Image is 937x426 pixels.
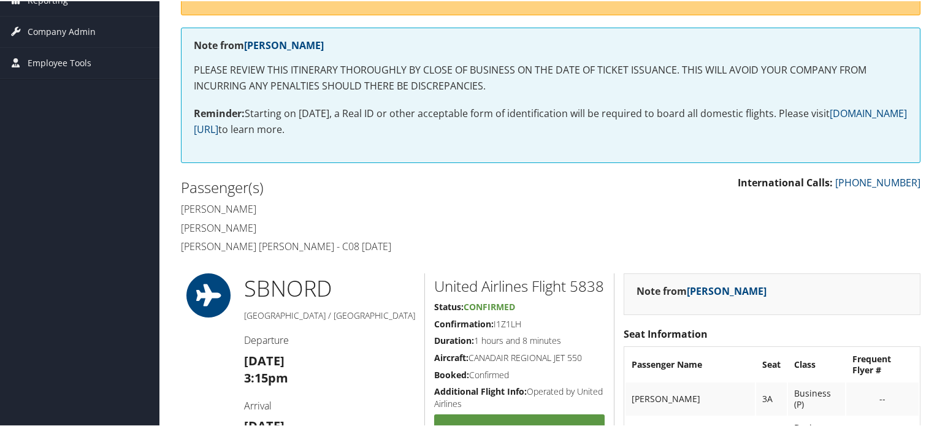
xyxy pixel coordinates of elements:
h5: [GEOGRAPHIC_DATA] / [GEOGRAPHIC_DATA] [244,308,415,321]
strong: International Calls: [738,175,833,188]
h1: SBN ORD [244,272,415,303]
strong: Booked: [434,368,469,379]
h4: [PERSON_NAME] [PERSON_NAME] - C08 [DATE] [181,238,541,252]
div: -- [852,392,912,403]
strong: Seat Information [624,326,708,340]
th: Frequent Flyer # [846,347,919,380]
strong: Confirmation: [434,317,494,329]
a: [PERSON_NAME] [687,283,767,297]
th: Seat [756,347,787,380]
h5: I1Z1LH [434,317,605,329]
td: 3A [756,381,787,414]
h4: Arrival [244,398,415,411]
h5: Operated by United Airlines [434,384,605,408]
h4: [PERSON_NAME] [181,201,541,215]
strong: Duration: [434,333,474,345]
p: Starting on [DATE], a Real ID or other acceptable form of identification will be required to boar... [194,105,908,136]
td: [PERSON_NAME] [625,381,755,414]
span: Company Admin [28,15,96,46]
h4: [PERSON_NAME] [181,220,541,234]
strong: 3:15pm [244,368,288,385]
a: [DOMAIN_NAME][URL] [194,105,907,135]
strong: Note from [637,283,767,297]
td: Business (P) [788,381,846,414]
h5: 1 hours and 8 minutes [434,333,605,346]
h5: CANADAIR REGIONAL JET 550 [434,351,605,363]
strong: Reminder: [194,105,245,119]
span: Confirmed [464,300,515,311]
a: [PHONE_NUMBER] [835,175,920,188]
p: PLEASE REVIEW THIS ITINERARY THOROUGHLY BY CLOSE OF BUSINESS ON THE DATE OF TICKET ISSUANCE. THIS... [194,61,908,93]
strong: Status: [434,300,464,311]
h5: Confirmed [434,368,605,380]
strong: Aircraft: [434,351,468,362]
h2: United Airlines Flight 5838 [434,275,605,295]
a: [PERSON_NAME] [244,37,324,51]
strong: Additional Flight Info: [434,384,527,396]
strong: [DATE] [244,351,285,368]
strong: Note from [194,37,324,51]
h2: Passenger(s) [181,176,541,197]
th: Passenger Name [625,347,755,380]
h4: Departure [244,332,415,346]
span: Employee Tools [28,47,91,77]
th: Class [788,347,846,380]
